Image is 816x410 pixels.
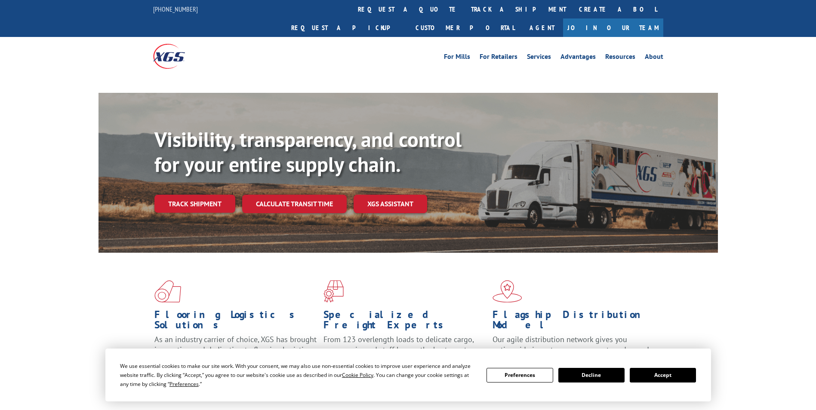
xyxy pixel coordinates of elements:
a: For Mills [444,53,470,63]
img: xgs-icon-flagship-distribution-model-red [493,280,522,303]
div: Cookie Consent Prompt [105,349,711,401]
a: XGS ASSISTANT [354,195,427,213]
b: Visibility, transparency, and control for your entire supply chain. [154,126,462,177]
h1: Specialized Freight Experts [323,309,486,334]
span: Cookie Policy [342,371,373,379]
button: Preferences [487,368,553,382]
span: Preferences [169,380,199,388]
img: xgs-icon-total-supply-chain-intelligence-red [154,280,181,303]
a: Resources [605,53,635,63]
span: As an industry carrier of choice, XGS has brought innovation and dedication to flooring logistics... [154,334,317,365]
a: Track shipment [154,195,235,213]
button: Decline [558,368,625,382]
p: From 123 overlength loads to delicate cargo, our experienced staff knows the best way to move you... [323,334,486,373]
a: Services [527,53,551,63]
button: Accept [630,368,696,382]
a: Agent [521,18,563,37]
img: xgs-icon-focused-on-flooring-red [323,280,344,303]
a: Customer Portal [409,18,521,37]
h1: Flooring Logistics Solutions [154,309,317,334]
div: We use essential cookies to make our site work. With your consent, we may also use non-essential ... [120,361,476,389]
a: Advantages [560,53,596,63]
a: [PHONE_NUMBER] [153,5,198,13]
a: Calculate transit time [242,195,347,213]
h1: Flagship Distribution Model [493,309,655,334]
span: Our agile distribution network gives you nationwide inventory management on demand. [493,334,651,355]
a: For Retailers [480,53,517,63]
a: Join Our Team [563,18,663,37]
a: About [645,53,663,63]
a: Request a pickup [285,18,409,37]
